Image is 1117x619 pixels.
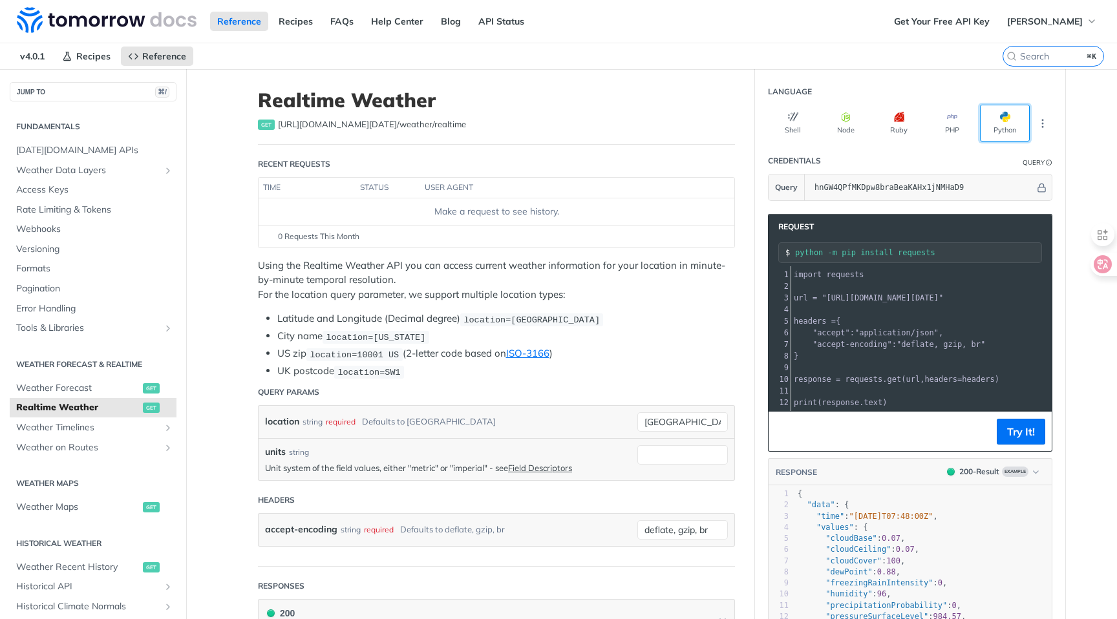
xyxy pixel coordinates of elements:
[10,180,176,200] a: Access Keys
[265,520,337,539] label: accept-encoding
[10,418,176,437] a: Weather TimelinesShow subpages for Weather Timelines
[258,494,295,506] div: Headers
[882,534,900,543] span: 0.07
[816,523,854,532] span: "values"
[13,47,52,66] span: v4.0.1
[769,174,805,200] button: Query
[10,141,176,160] a: [DATE][DOMAIN_NAME] APIs
[10,161,176,180] a: Weather Data LayersShow subpages for Weather Data Layers
[798,500,849,509] span: : {
[1023,158,1045,167] div: Query
[947,468,955,476] span: 200
[1037,118,1048,129] svg: More ellipsis
[825,534,877,543] span: "cloudBase"
[1000,12,1104,31] button: [PERSON_NAME]
[775,466,818,479] button: RESPONSE
[888,375,902,384] span: get
[16,262,173,275] span: Formats
[434,12,468,31] a: Blog
[10,121,176,132] h2: Fundamentals
[17,7,197,33] img: Tomorrow.io Weather API Docs
[798,567,900,576] span: : ,
[769,567,789,578] div: 8
[362,412,496,431] div: Defaults to [GEOGRAPHIC_DATA]
[874,105,924,142] button: Ruby
[271,12,320,31] a: Recipes
[16,382,140,395] span: Weather Forecast
[927,105,977,142] button: PHP
[258,89,735,112] h1: Realtime Weather
[265,445,286,459] label: units
[769,280,791,292] div: 2
[775,182,798,193] span: Query
[16,580,160,593] span: Historical API
[794,340,985,349] span: :
[10,82,176,101] button: JUMP TO⌘/
[795,248,1041,257] input: Request instructions
[10,319,176,338] a: Tools & LibrariesShow subpages for Tools & Libraries
[807,500,835,509] span: "data"
[769,533,789,544] div: 5
[277,329,735,344] li: City name
[278,118,466,131] span: https://api.tomorrow.io/v4/weather/realtime
[846,375,883,384] span: requests
[1033,114,1052,133] button: More Languages
[822,293,943,302] span: "[URL][DOMAIN_NAME][DATE]"
[463,315,600,324] span: location=[GEOGRAPHIC_DATA]
[163,582,173,592] button: Show subpages for Historical API
[143,383,160,393] span: get
[769,522,789,533] div: 4
[938,578,942,587] span: 0
[769,544,789,555] div: 6
[769,327,791,339] div: 6
[16,243,173,256] span: Versioning
[163,423,173,433] button: Show subpages for Weather Timelines
[163,602,173,612] button: Show subpages for Historical Climate Normals
[310,350,399,359] span: location=10001 US
[768,105,818,142] button: Shell
[1007,16,1083,27] span: [PERSON_NAME]
[1035,181,1048,194] button: Hide
[10,477,176,489] h2: Weather Maps
[356,178,420,198] th: status
[323,12,361,31] a: FAQs
[769,556,789,567] div: 7
[143,403,160,413] span: get
[980,105,1030,142] button: Python
[337,367,400,377] span: location=SW1
[258,120,275,130] span: get
[1084,50,1100,63] kbd: ⌘K
[775,422,793,441] button: Copy to clipboard
[143,562,160,572] span: get
[259,178,356,198] th: time
[769,385,791,397] div: 11
[10,597,176,616] a: Historical Climate NormalsShow subpages for Historical Climate Normals
[265,462,631,474] p: Unit system of the field values, either "metric" or "imperial" - see
[1002,467,1028,477] span: Example
[10,558,176,577] a: Weather Recent Historyget
[1023,158,1052,167] div: QueryInformation
[10,220,176,239] a: Webhooks
[364,12,431,31] a: Help Center
[769,499,789,510] div: 2
[769,315,791,327] div: 5
[264,205,729,218] div: Make a request to see history.
[16,282,173,295] span: Pagination
[16,204,173,216] span: Rate Limiting & Tokens
[10,438,176,457] a: Weather on RoutesShow subpages for Weather on Routes
[821,105,871,142] button: Node
[798,589,891,598] span: : ,
[997,419,1045,445] button: Try It!
[769,589,789,600] div: 10
[794,328,943,337] span: : ,
[155,87,169,98] span: ⌘/
[10,538,176,549] h2: Historical Weather
[941,465,1045,478] button: 200200-ResultExample
[143,502,160,512] span: get
[831,317,836,326] span: =
[769,339,791,350] div: 7
[798,534,905,543] span: : ,
[813,328,850,337] span: "accept"
[769,578,789,589] div: 9
[258,258,735,302] p: Using the Realtime Weather API you can access current weather information for your location in mi...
